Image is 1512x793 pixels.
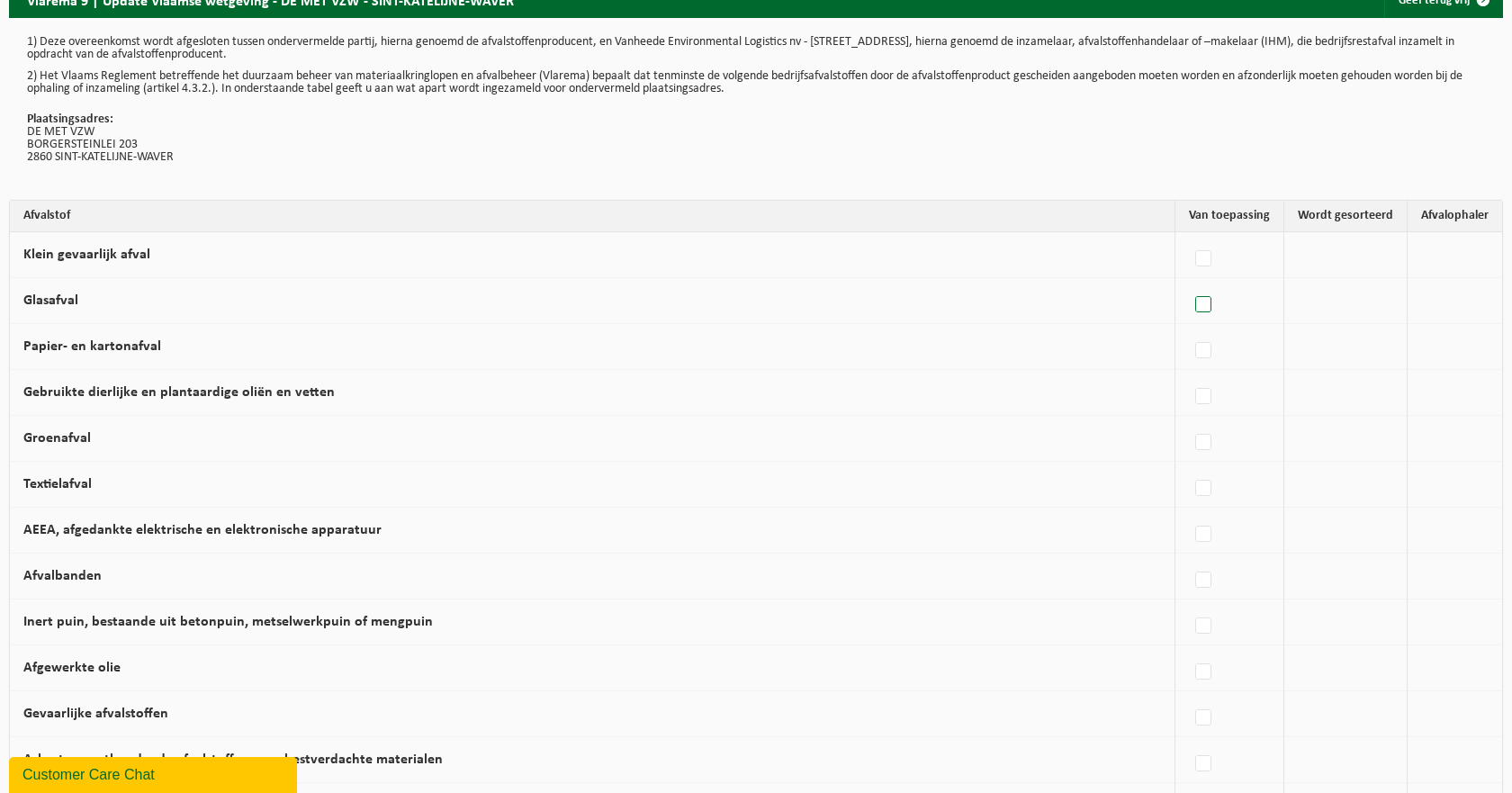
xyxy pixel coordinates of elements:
p: 2) Het Vlaams Reglement betreffende het duurzaam beheer van materiaalkringlopen en afvalbeheer (V... [27,70,1485,95]
label: Afvalbanden [23,569,102,583]
label: Klein gevaarlijk afval [23,248,150,262]
label: Textielafval [23,477,92,491]
label: Inert puin, bestaande uit betonpuin, metselwerkpuin of mengpuin [23,615,433,629]
th: Afvalophaler [1408,201,1502,232]
label: AEEA, afgedankte elektrische en elektronische apparatuur [23,523,382,537]
label: Afgewerkte olie [23,661,121,675]
th: Afvalstof [10,201,1175,232]
label: Glasafval [23,293,78,308]
label: Gevaarlijke afvalstoffen [23,707,168,721]
label: Papier- en kartonafval [23,339,161,354]
label: Asbestcementhoudende afvalstoffen en asbestverdachte materialen [23,752,443,767]
label: Groenafval [23,431,91,446]
p: DE MET VZW BORGERSTEINLEI 203 2860 SINT-KATELIJNE-WAVER [27,113,1485,164]
label: Gebruikte dierlijke en plantaardige oliën en vetten [23,385,335,400]
th: Van toepassing [1175,201,1284,232]
th: Wordt gesorteerd [1284,201,1408,232]
strong: Plaatsingsadres: [27,113,113,126]
iframe: chat widget [9,753,301,793]
p: 1) Deze overeenkomst wordt afgesloten tussen ondervermelde partij, hierna genoemd de afvalstoffen... [27,36,1485,61]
